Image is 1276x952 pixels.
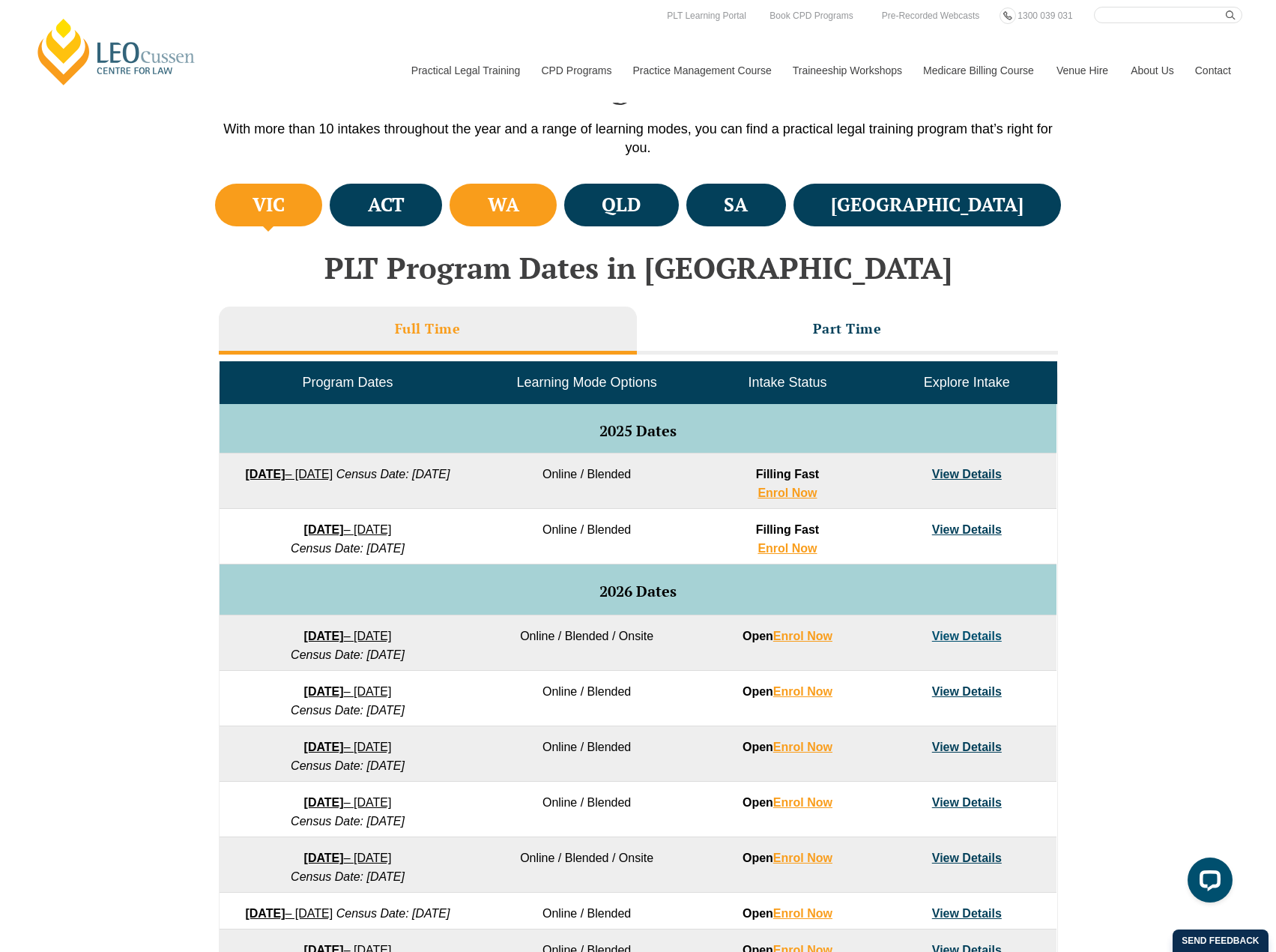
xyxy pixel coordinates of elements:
strong: [DATE] [304,796,344,809]
a: [DATE]– [DATE] [304,741,392,753]
a: 1300 039 031 [1014,7,1076,24]
h2: PLT Program Dates [211,67,1065,105]
td: Online / Blended [476,671,698,726]
a: Enrol Now [773,796,832,809]
a: About Us [1119,38,1184,103]
em: Census Date: [DATE] [291,815,405,828]
a: View Details [932,468,1002,480]
strong: Open [743,852,832,864]
span: Explore Intake [924,375,1010,390]
a: View Details [932,741,1002,753]
a: Contact [1184,38,1242,103]
em: Census Date: [DATE] [291,704,405,717]
strong: Open [743,630,832,642]
td: Online / Blended [476,726,698,782]
strong: [DATE] [304,852,344,864]
span: 2026 Dates [599,581,677,601]
a: [DATE]– [DATE] [304,685,392,698]
h3: Part Time [813,320,882,337]
strong: Filling Fast [756,523,819,555]
a: [DATE]– [DATE] [304,852,392,864]
iframe: LiveChat chat widget [1176,852,1239,915]
a: Enrol Now [773,741,832,753]
strong: [DATE] [304,685,344,698]
a: [DATE]– [DATE] [245,907,333,920]
em: Census Date: [DATE] [291,648,405,661]
p: With more than 10 intakes throughout the year and a range of learning modes, you can find a pract... [211,120,1065,157]
h4: [GEOGRAPHIC_DATA] [831,193,1023,217]
strong: Filling Fast [756,468,819,499]
h4: ACT [368,193,405,217]
a: Pre-Recorded Webcasts [878,7,984,24]
a: Practice Management Course [622,38,781,103]
h3: Full Time [395,320,461,337]
span: 1300 039 031 [1018,10,1072,21]
a: View Details [932,523,1002,536]
strong: Open [743,796,832,809]
h4: VIC [253,193,285,217]
em: Census Date: [DATE] [291,870,405,883]
strong: [DATE] [245,907,285,920]
a: View Details [932,852,1002,864]
a: View Details [932,685,1002,698]
a: Book CPD Programs [766,7,856,24]
strong: Open [743,685,832,698]
a: View Details [932,796,1002,809]
strong: [DATE] [245,468,285,480]
strong: [DATE] [304,741,344,753]
td: Online / Blended [476,454,698,509]
h4: QLD [602,193,641,217]
em: Census Date: [DATE] [291,542,405,555]
strong: [DATE] [304,523,344,536]
a: Enrol Now [773,852,832,864]
a: Enrol Now [758,542,817,555]
a: Enrol Now [773,907,832,920]
span: Learning Mode Options [517,375,657,390]
em: Census Date: [DATE] [336,468,450,480]
a: CPD Programs [530,38,621,103]
em: Census Date: [DATE] [336,907,450,920]
a: Enrol Now [773,685,832,698]
a: View Details [932,907,1002,920]
td: Online / Blended / Onsite [476,837,698,893]
strong: Open [743,907,832,920]
a: Practical Legal Training [400,38,530,103]
td: Online / Blended [476,893,698,930]
td: Online / Blended / Onsite [476,615,698,671]
a: Traineeship Workshops [781,38,912,103]
a: [DATE]– [DATE] [304,523,392,536]
a: PLT Learning Portal [663,7,750,24]
a: Venue Hire [1045,38,1119,103]
td: Online / Blended [476,509,698,564]
a: [PERSON_NAME] Centre for Law [34,16,199,87]
a: Enrol Now [773,630,832,642]
td: Online / Blended [476,782,698,837]
a: Medicare Billing Course [912,38,1045,103]
span: 2025 Dates [599,421,677,441]
a: Enrol Now [758,486,817,499]
a: [DATE]– [DATE] [245,468,333,480]
a: View Details [932,630,1002,642]
em: Census Date: [DATE] [291,759,405,772]
h4: WA [488,193,519,217]
h2: PLT Program Dates in [GEOGRAPHIC_DATA] [211,251,1065,284]
strong: Open [743,741,832,753]
span: Intake Status [748,375,826,390]
span: Program Dates [302,375,393,390]
strong: [DATE] [304,630,344,642]
a: [DATE]– [DATE] [304,630,392,642]
a: [DATE]– [DATE] [304,796,392,809]
h4: SA [724,193,748,217]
